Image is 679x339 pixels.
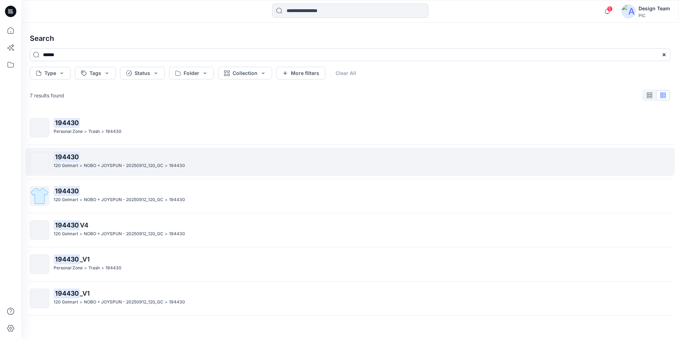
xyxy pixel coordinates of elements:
[80,221,88,229] span: V4
[26,250,675,278] a: 194430_V1Personal Zone>Trash>194430
[54,118,80,128] mark: 194430
[26,148,675,176] a: 194430120 Gelmart>NOBO + JOYSPUN - 20250912_120_GC>194430
[276,67,325,80] button: More filters
[54,254,80,264] mark: 194430
[54,196,78,204] p: 120 Gelmart
[54,152,80,162] mark: 194430
[639,13,670,18] div: PIC
[120,67,165,80] button: Status
[169,67,214,80] button: Folder
[84,298,163,306] p: NOBO + JOYSPUN - 20250912_120_GC
[80,290,90,297] span: _V1
[80,298,82,306] p: >
[88,264,100,272] p: Trash
[26,284,675,312] a: 194430_V1120 Gelmart>NOBO + JOYSPUN - 20250912_120_GC>194430
[54,128,83,135] p: Personal Zone
[84,196,163,204] p: NOBO + JOYSPUN - 20250912_120_GC
[54,186,80,196] mark: 194430
[169,298,185,306] p: 194430
[105,128,121,135] p: 194430
[54,220,80,230] mark: 194430
[80,230,82,238] p: >
[80,162,82,169] p: >
[24,28,676,48] h4: Search
[84,264,87,272] p: >
[54,288,80,298] mark: 194430
[26,182,675,210] a: 194430120 Gelmart>NOBO + JOYSPUN - 20250912_120_GC>194430
[639,4,670,13] div: Design Team
[80,255,90,263] span: _V1
[165,196,168,204] p: >
[218,67,272,80] button: Collection
[101,128,104,135] p: >
[101,264,104,272] p: >
[54,162,78,169] p: 120 Gelmart
[84,162,163,169] p: NOBO + JOYSPUN - 20250912_120_GC
[105,264,121,272] p: 194430
[84,230,163,238] p: NOBO + JOYSPUN - 20250912_120_GC
[165,162,168,169] p: >
[169,196,185,204] p: 194430
[165,230,168,238] p: >
[75,67,116,80] button: Tags
[54,298,78,306] p: 120 Gelmart
[80,196,82,204] p: >
[30,92,64,99] p: 7 results found
[169,162,185,169] p: 194430
[169,230,185,238] p: 194430
[54,230,78,238] p: 120 Gelmart
[26,114,675,142] a: 194430Personal Zone>Trash>194430
[607,6,613,12] span: 5
[84,128,87,135] p: >
[26,216,675,244] a: 194430V4120 Gelmart>NOBO + JOYSPUN - 20250912_120_GC>194430
[621,4,636,18] img: avatar
[54,264,83,272] p: Personal Zone
[88,128,100,135] p: Trash
[165,298,168,306] p: >
[30,67,71,80] button: Type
